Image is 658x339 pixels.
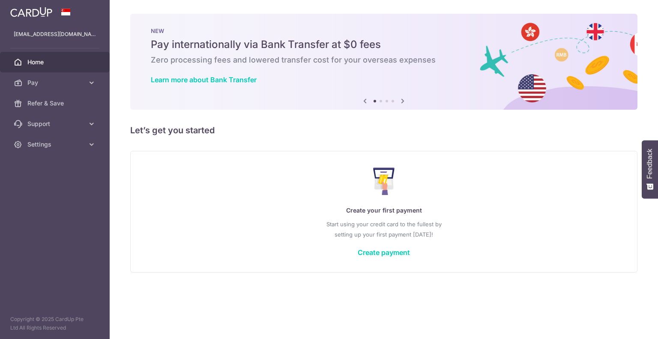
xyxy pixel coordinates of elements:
[10,7,52,17] img: CardUp
[27,140,84,149] span: Settings
[151,55,617,65] h6: Zero processing fees and lowered transfer cost for your overseas expenses
[373,168,395,195] img: Make Payment
[27,120,84,128] span: Support
[151,27,617,34] p: NEW
[358,248,410,257] a: Create payment
[148,205,620,216] p: Create your first payment
[130,123,637,137] h5: Let’s get you started
[646,149,654,179] span: Feedback
[151,38,617,51] h5: Pay internationally via Bank Transfer at $0 fees
[151,75,257,84] a: Learn more about Bank Transfer
[130,14,637,110] img: Bank transfer banner
[27,99,84,108] span: Refer & Save
[148,219,620,240] p: Start using your credit card to the fullest by setting up your first payment [DATE]!
[14,30,96,39] p: [EMAIL_ADDRESS][DOMAIN_NAME]
[642,140,658,198] button: Feedback - Show survey
[27,58,84,66] span: Home
[27,78,84,87] span: Pay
